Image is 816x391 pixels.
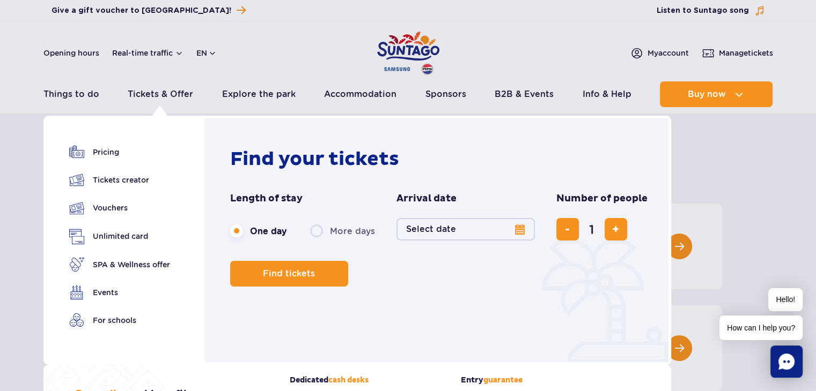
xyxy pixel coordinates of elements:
span: Number of people [556,192,648,205]
a: Pricing [69,145,170,160]
a: Tickets creator [69,172,170,187]
form: Planning your visit to Park of Poland [230,192,648,287]
a: Explore the park [222,81,296,107]
span: Hello! [768,288,803,311]
strong: Entry [461,375,639,385]
span: cash desks [328,375,369,385]
span: My account [648,48,689,58]
a: Sponsors [425,81,466,107]
input: number of tickets [579,216,605,242]
a: Vouchers [69,200,170,216]
button: Real-time traffic [112,49,183,57]
a: B2B & Events [495,81,554,107]
button: Find tickets [230,261,348,287]
a: SPA & Wellness offer [69,257,170,272]
button: remove ticket [556,218,579,240]
button: Buy now [660,81,773,107]
span: guarantee [483,375,523,385]
span: Buy now [688,89,726,99]
a: Info & Help [583,81,631,107]
span: Manage tickets [719,48,773,58]
span: Arrival date [396,192,457,205]
a: Events [69,285,170,300]
a: Unlimited card [69,229,170,244]
span: Length of stay [230,192,303,205]
a: Managetickets [702,47,773,59]
span: Find tickets [263,269,315,279]
a: Myaccount [630,47,689,59]
button: add ticket [605,218,627,240]
label: One day [230,220,286,242]
a: Opening hours [43,48,99,58]
a: Tickets & Offer [128,81,193,107]
a: Accommodation [324,81,396,107]
label: More days [310,220,375,242]
button: en [196,48,217,58]
strong: Dedicated [290,375,445,385]
div: Chat [770,345,803,378]
a: Things to do [43,81,99,107]
a: For schools [69,313,170,328]
h2: Find your tickets [230,147,648,171]
span: How can I help you? [719,315,803,340]
button: Select date [396,218,535,240]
